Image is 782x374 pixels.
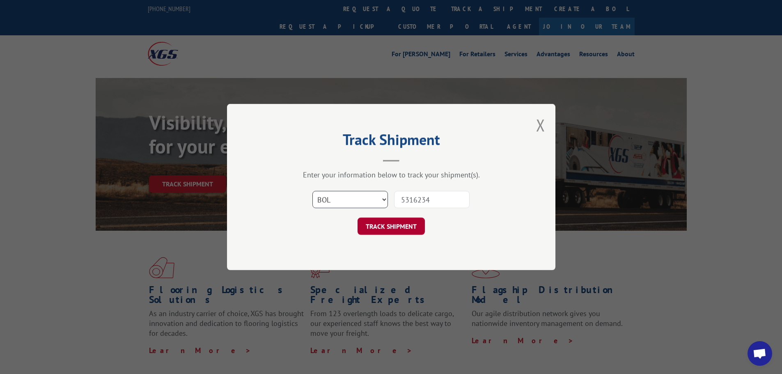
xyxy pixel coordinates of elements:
[358,218,425,235] button: TRACK SHIPMENT
[268,134,514,149] h2: Track Shipment
[536,114,545,136] button: Close modal
[748,341,772,366] div: Open chat
[394,191,470,208] input: Number(s)
[268,170,514,179] div: Enter your information below to track your shipment(s).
